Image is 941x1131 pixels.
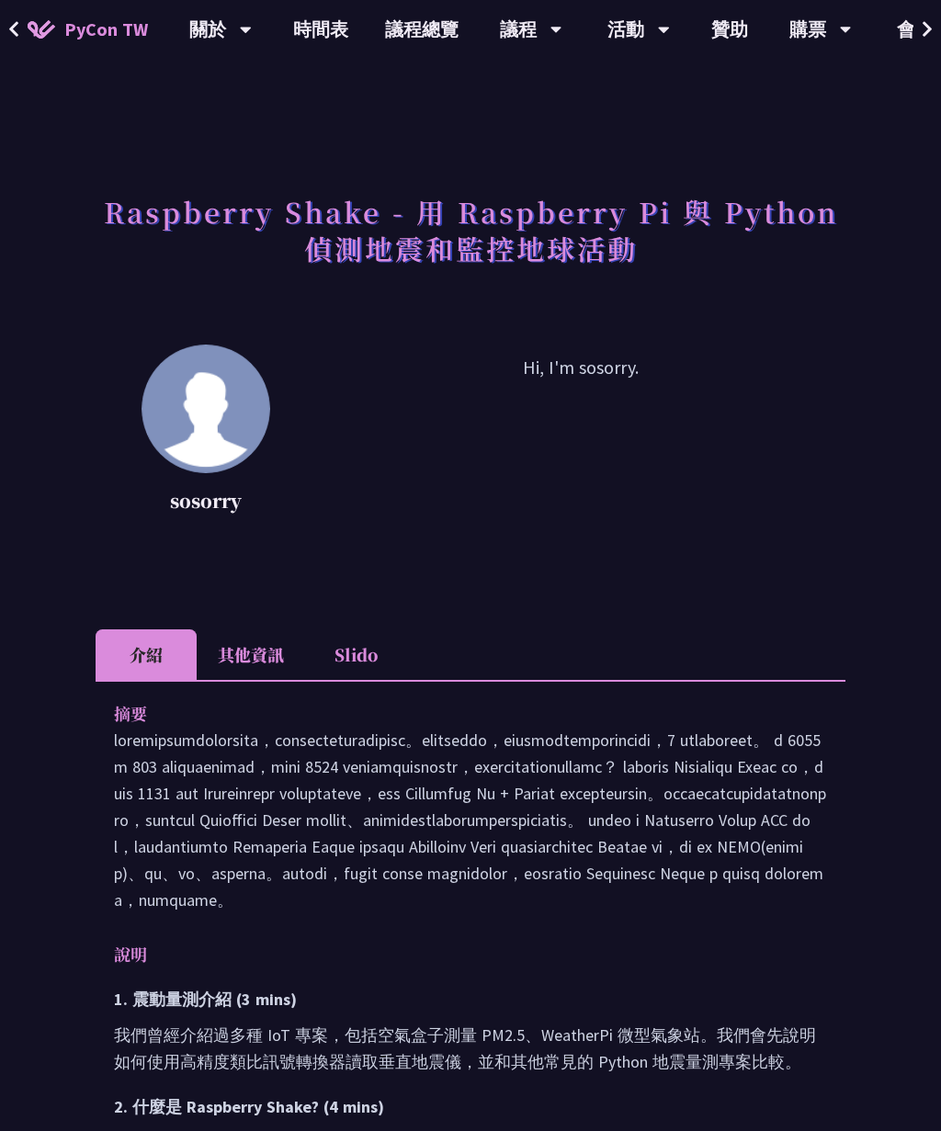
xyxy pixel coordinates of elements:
[142,487,270,515] p: sosorry
[316,354,845,519] p: Hi, I'm sosorry.
[305,629,406,680] li: Slido
[142,345,270,473] img: sosorry
[64,16,148,43] span: PyCon TW
[96,184,845,276] h1: Raspberry Shake - 用 Raspberry Pi 與 Python 偵測地震和監控地球活動
[114,941,790,967] p: 說明
[114,986,827,1012] h3: 1. 震動量測介紹 (3 mins)
[96,629,197,680] li: 介紹
[114,1022,827,1075] p: 我們曾經介紹過多種 IoT 專案，包括空氣盒子測量 PM2.5、WeatherPi 微型氣象站。我們會先說明如何使用高精度類比訊號轉換器讀取垂直地震儀，並和其他常見的 Python 地震量測專案比較。
[9,6,166,52] a: PyCon TW
[114,727,827,913] p: loremipsumdolorsita，consecteturadipisc。elitseddo，eiusmodtemporincidi，7 utlaboreet。 d 6055 m 803 a...
[114,1093,827,1120] h3: 2. 什麼是 Raspberry Shake? (4 mins)
[114,700,790,727] p: 摘要
[197,629,305,680] li: 其他資訊
[28,20,55,39] img: Home icon of PyCon TW 2025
